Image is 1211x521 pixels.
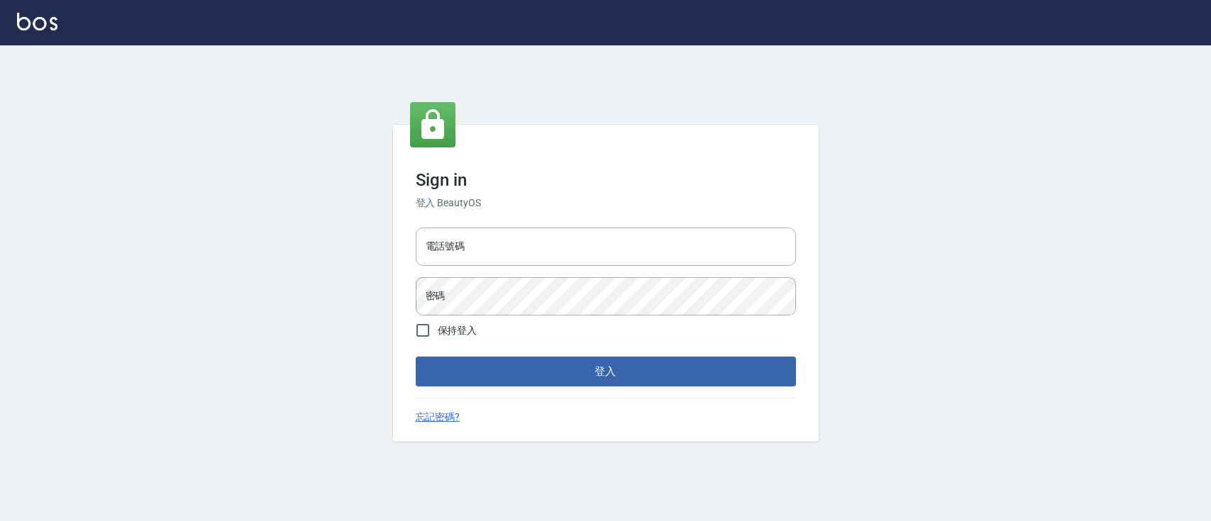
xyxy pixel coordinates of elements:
a: 忘記密碼? [416,410,460,425]
span: 保持登入 [438,323,477,338]
button: 登入 [416,357,796,386]
h6: 登入 BeautyOS [416,196,796,211]
h3: Sign in [416,170,796,190]
img: Logo [17,13,57,30]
